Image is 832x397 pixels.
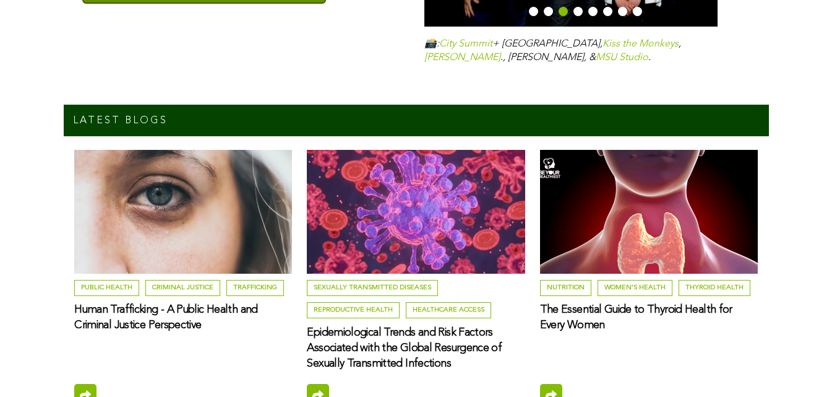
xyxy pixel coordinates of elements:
[770,338,832,397] iframe: Chat Widget
[74,150,292,274] img: human-trafficking-a-public-health-and-criminal-justice-perspective
[226,280,284,296] a: trafficking
[424,53,500,63] a: [PERSON_NAME]
[307,325,525,372] a: Epidemiological Trends and Risk Factors Associated with the Global Resurgence of Sexually Transmi...
[406,302,491,318] a: Healthcare Access
[679,280,750,296] a: Thyroid health
[145,280,220,296] a: criminal justice
[596,53,648,63] a: MSU Studio
[603,39,679,49] a: Kiss the Monkeys
[540,150,758,274] img: the-essential-guide-to-thyroid-health-for-every-women
[559,7,568,16] button: 3 of 8
[540,302,758,333] a: The Essential Guide to Thyroid Health for Every Women
[588,7,598,16] button: 5 of 8
[573,7,583,16] button: 4 of 8
[74,280,139,296] a: Public Health
[74,302,292,333] a: Human Trafficking - A Public Health and Criminal Justice Perspective
[307,302,400,318] a: Reproductive Health
[73,114,168,127] h2: LATEST BLOGS
[633,7,642,16] button: 8 of 8
[307,150,525,274] img: epidemiological-trends-and-risk-factors-associated-with-the-global-resurgence-of-sexually-transmi...
[598,280,672,296] a: Women's Health
[529,7,538,16] button: 1 of 8
[540,280,591,296] a: Nutrition
[618,7,627,16] button: 7 of 8
[544,7,553,16] button: 2 of 8
[424,34,750,65] p: 📸: + [GEOGRAPHIC_DATA], , ., [PERSON_NAME], & .
[439,39,492,49] a: City Summit
[307,280,438,296] a: Sexually Transmitted Diseases
[603,7,612,16] button: 6 of 8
